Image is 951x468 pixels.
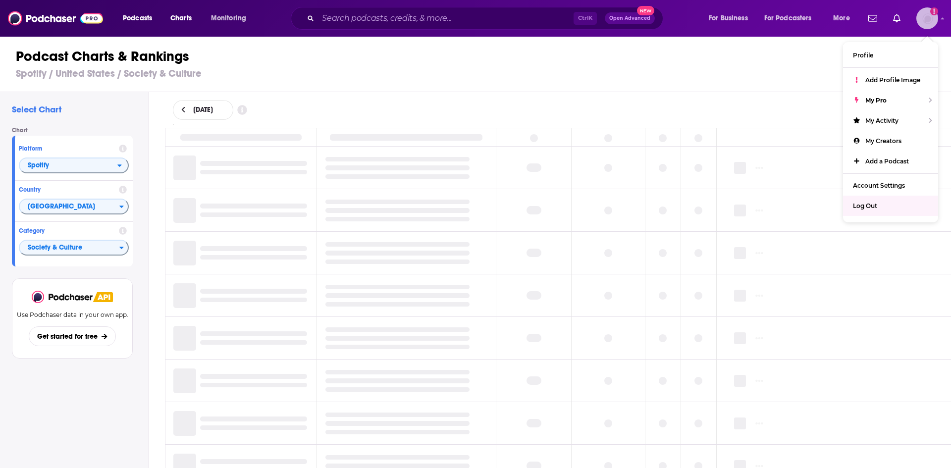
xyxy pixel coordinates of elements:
[8,9,103,28] img: Podchaser - Follow, Share and Rate Podcasts
[609,16,650,21] span: Open Advanced
[16,48,944,65] h1: Podcast Charts & Rankings
[865,157,909,165] span: Add a Podcast
[204,10,259,26] button: open menu
[916,7,938,29] button: Show profile menu
[19,145,115,152] h4: Platform
[709,11,748,25] span: For Business
[32,291,93,303] img: Podchaser - Follow, Share and Rate Podcasts
[843,151,938,171] a: Add a Podcast
[318,10,574,26] input: Search podcasts, credits, & more...
[37,332,98,341] span: Get started for free
[916,7,938,29] img: User Profile
[17,311,128,318] p: Use Podchaser data in your own app.
[843,131,938,151] a: My Creators
[843,70,938,90] a: Add Profile Image
[211,11,246,25] span: Monitoring
[843,42,938,222] ul: Show profile menu
[605,12,655,24] button: Open AdvancedNew
[19,157,129,173] button: open menu
[20,240,119,257] span: Society & Culture
[170,11,192,25] span: Charts
[123,11,152,25] span: Podcasts
[865,137,901,145] span: My Creators
[19,240,129,256] button: Categories
[19,186,115,193] h4: Country
[853,182,905,189] span: Account Settings
[29,326,115,346] button: Get started for free
[843,45,938,65] a: Profile
[193,106,213,113] span: [DATE]
[758,10,826,26] button: open menu
[300,7,673,30] div: Search podcasts, credits, & more...
[702,10,760,26] button: open menu
[12,104,141,115] h2: Select Chart
[930,7,938,15] svg: Add a profile image
[833,11,850,25] span: More
[20,199,119,215] span: [GEOGRAPHIC_DATA]
[19,157,129,173] h2: Platforms
[116,10,165,26] button: open menu
[864,10,881,27] a: Show notifications dropdown
[916,7,938,29] span: Logged in as EJJackson
[853,202,877,209] span: Log Out
[853,52,873,59] span: Profile
[16,67,944,80] h3: Spotify / United States / Society & Culture
[865,76,920,84] span: Add Profile Image
[12,127,141,134] h4: Chart
[574,12,597,25] span: Ctrl K
[93,292,113,302] img: Podchaser API banner
[764,11,812,25] span: For Podcasters
[889,10,904,27] a: Show notifications dropdown
[865,117,898,124] span: My Activity
[637,6,655,15] span: New
[28,162,49,169] span: Spotify
[826,10,862,26] button: open menu
[19,199,129,214] button: Countries
[843,175,938,196] a: Account Settings
[164,10,198,26] a: Charts
[19,227,115,234] h4: Category
[865,97,887,104] span: My Pro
